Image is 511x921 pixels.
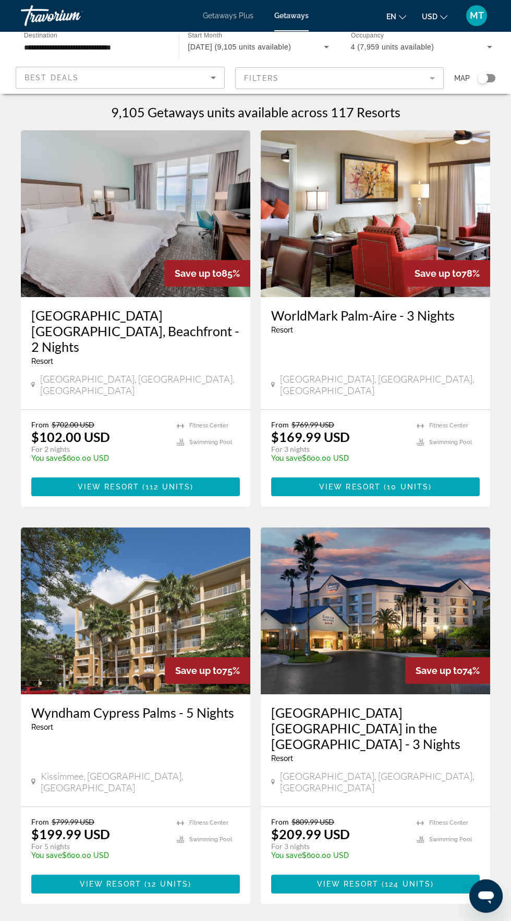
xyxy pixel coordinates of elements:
[31,705,240,720] a: Wyndham Cypress Palms - 5 Nights
[139,483,193,491] span: ( )
[31,420,49,429] span: From
[52,817,94,826] span: $799.99 USD
[24,32,57,39] span: Destination
[21,2,125,29] a: Travorium
[31,454,166,462] p: $600.00 USD
[405,657,490,684] div: 74%
[271,705,480,752] a: [GEOGRAPHIC_DATA] [GEOGRAPHIC_DATA] in the [GEOGRAPHIC_DATA] - 3 Nights
[351,43,434,51] span: 4 (7,959 units available)
[271,326,293,334] span: Resort
[188,32,222,39] span: Start Month
[271,851,406,859] p: $600.00 USD
[271,445,406,454] p: For 3 nights
[148,880,188,888] span: 12 units
[271,454,406,462] p: $600.00 USD
[31,454,62,462] span: You save
[145,483,190,491] span: 112 units
[31,851,62,859] span: You save
[271,817,289,826] span: From
[291,420,334,429] span: $769.99 USD
[165,657,250,684] div: 75%
[469,879,503,913] iframe: Button to launch messaging window
[31,842,166,851] p: For 5 nights
[271,826,350,842] p: $209.99 USD
[31,851,166,859] p: $600.00 USD
[422,13,437,21] span: USD
[404,260,490,287] div: 78%
[40,373,240,396] span: [GEOGRAPHIC_DATA], [GEOGRAPHIC_DATA], [GEOGRAPHIC_DATA]
[21,527,250,694] img: 3995E01X.jpg
[25,73,79,82] span: Best Deals
[271,875,480,893] button: View Resort(124 units)
[351,32,384,39] span: Occupancy
[387,483,429,491] span: 10 units
[203,11,253,20] a: Getaways Plus
[381,483,432,491] span: ( )
[386,9,406,24] button: Change language
[31,477,240,496] button: View Resort(112 units)
[31,723,53,731] span: Resort
[291,817,334,826] span: $809.99 USD
[429,422,468,429] span: Fitness Center
[31,445,166,454] p: For 2 nights
[280,770,480,793] span: [GEOGRAPHIC_DATA], [GEOGRAPHIC_DATA], [GEOGRAPHIC_DATA]
[25,71,216,84] mat-select: Sort by
[271,851,302,859] span: You save
[175,665,222,676] span: Save up to
[274,11,309,20] a: Getaways
[261,130,490,297] img: 3875I01X.jpg
[164,260,250,287] div: 85%
[379,880,434,888] span: ( )
[470,10,484,21] span: MT
[271,477,480,496] button: View Resort(10 units)
[271,842,406,851] p: For 3 nights
[31,357,53,365] span: Resort
[261,527,490,694] img: RR24E01X.jpg
[319,483,381,491] span: View Resort
[416,665,463,676] span: Save up to
[188,43,291,51] span: [DATE] (9,105 units available)
[235,67,444,90] button: Filter
[31,308,240,354] a: [GEOGRAPHIC_DATA] [GEOGRAPHIC_DATA], Beachfront - 2 Nights
[429,836,472,843] span: Swimming Pool
[31,875,240,893] button: View Resort(12 units)
[280,373,480,396] span: [GEOGRAPHIC_DATA], [GEOGRAPHIC_DATA], [GEOGRAPHIC_DATA]
[21,130,250,297] img: S050I01X.jpg
[41,770,240,793] span: Kissimmee, [GEOGRAPHIC_DATA], [GEOGRAPHIC_DATA]
[80,880,141,888] span: View Resort
[271,754,293,763] span: Resort
[422,9,447,24] button: Change currency
[429,439,472,446] span: Swimming Pool
[271,454,302,462] span: You save
[189,836,232,843] span: Swimming Pool
[385,880,431,888] span: 124 units
[189,422,228,429] span: Fitness Center
[189,439,232,446] span: Swimming Pool
[463,5,490,27] button: User Menu
[31,429,110,445] p: $102.00 USD
[52,420,94,429] span: $702.00 USD
[31,826,110,842] p: $199.99 USD
[189,819,228,826] span: Fitness Center
[317,880,379,888] span: View Resort
[271,308,480,323] a: WorldMark Palm-Aire - 3 Nights
[271,420,289,429] span: From
[454,71,470,85] span: Map
[415,268,461,279] span: Save up to
[386,13,396,21] span: en
[271,429,350,445] p: $169.99 USD
[175,268,222,279] span: Save up to
[111,104,400,120] h1: 9,105 Getaways units available across 117 Resorts
[31,817,49,826] span: From
[429,819,468,826] span: Fitness Center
